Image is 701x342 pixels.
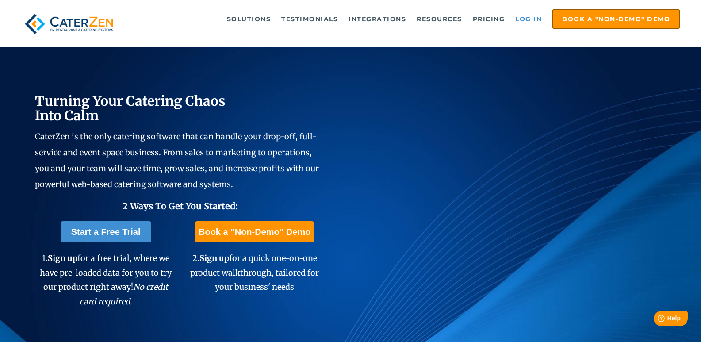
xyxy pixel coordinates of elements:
a: Log in [511,10,546,28]
a: Solutions [222,10,276,28]
a: Resources [412,10,467,28]
a: Integrations [344,10,410,28]
span: 2. for a quick one-on-one product walkthrough, tailored for your business' needs [190,253,319,292]
a: Testimonials [277,10,342,28]
a: Pricing [468,10,509,28]
span: 2 Ways To Get You Started: [123,200,238,211]
span: 1. for a free trial, where we have pre-loaded data for you to try our product right away! [40,253,172,306]
iframe: Help widget launcher [622,307,691,332]
span: Turning Your Catering Chaos Into Calm [35,92,226,124]
span: Sign up [48,253,77,263]
a: Start a Free Trial [61,221,151,242]
div: Navigation Menu [134,9,680,29]
img: caterzen [21,9,117,38]
em: No credit card required. [80,282,169,306]
span: Sign up [199,253,229,263]
a: Book a "Non-Demo" Demo [195,221,314,242]
span: CaterZen is the only catering software that can handle your drop-off, full-service and event spac... [35,131,319,189]
a: Book a "Non-Demo" Demo [552,9,680,29]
